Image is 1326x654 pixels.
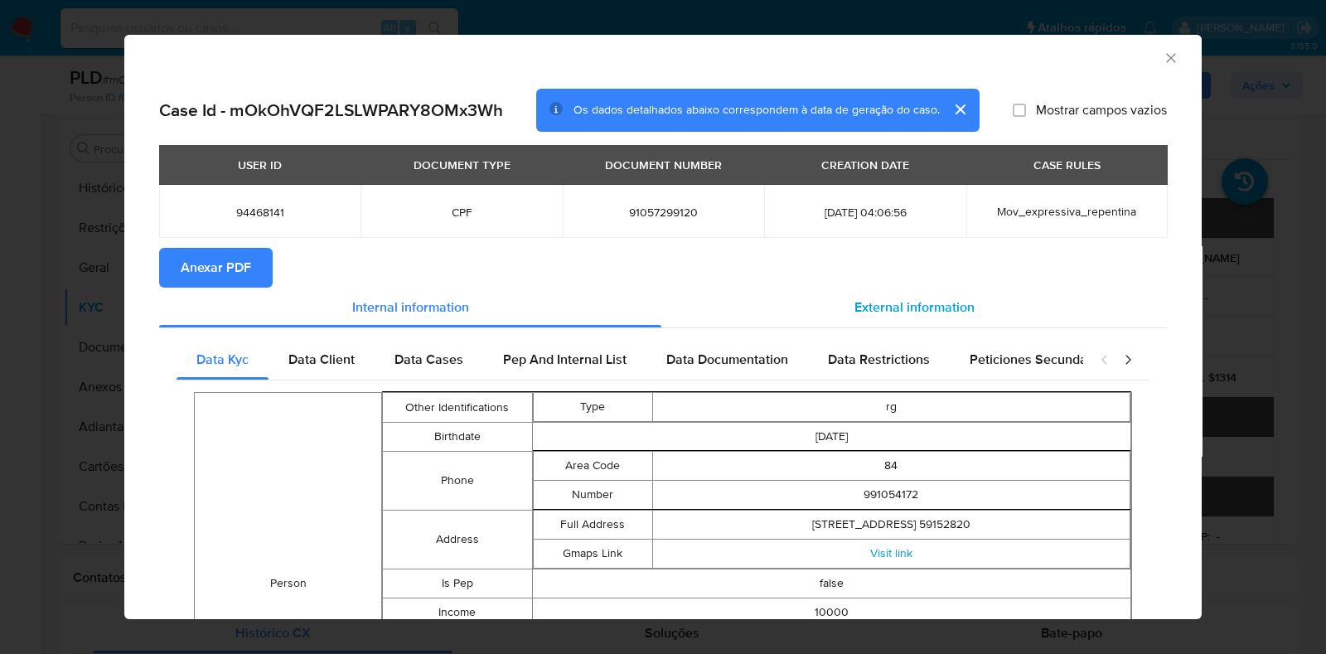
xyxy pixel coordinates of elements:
span: 91057299120 [583,205,744,220]
td: Type [533,393,652,422]
span: Mov_expressiva_repentina [997,203,1136,220]
span: Data Client [288,350,355,369]
td: false [532,569,1130,598]
td: Birthdate [383,423,533,452]
td: rg [652,393,1130,422]
h2: Case Id - mOkOhVQF2LSLWPARY8OMx3Wh [159,99,503,121]
div: CREATION DATE [811,151,919,179]
td: 84 [652,452,1130,481]
td: 991054172 [652,481,1130,510]
button: Anexar PDF [159,248,273,288]
div: Detailed internal info [177,340,1083,380]
span: [DATE] 04:06:56 [784,205,946,220]
button: Fechar a janela [1163,50,1178,65]
span: Mostrar campos vazios [1036,102,1167,119]
td: 10000 [532,598,1130,627]
td: Area Code [533,452,652,481]
span: Data Documentation [666,350,788,369]
span: Pep And Internal List [503,350,627,369]
span: Peticiones Secundarias [970,350,1110,369]
td: Number [533,481,652,510]
span: Anexar PDF [181,249,251,286]
span: Data Restrictions [828,350,930,369]
span: External information [854,298,975,317]
td: Gmaps Link [533,540,652,569]
td: Other Identifications [383,393,533,423]
td: Is Pep [383,569,533,598]
span: Internal information [352,298,469,317]
span: CPF [380,205,542,220]
td: Phone [383,452,533,511]
span: Os dados detalhados abaixo correspondem à data de geração do caso. [573,102,940,119]
span: 94468141 [179,205,341,220]
td: [DATE] [532,423,1130,452]
td: Address [383,511,533,569]
td: [STREET_ADDRESS] 59152820 [652,511,1130,540]
div: DOCUMENT NUMBER [595,151,732,179]
div: DOCUMENT TYPE [404,151,520,179]
span: Data Cases [394,350,463,369]
a: Visit link [870,545,912,561]
div: Detailed info [159,288,1167,327]
input: Mostrar campos vazios [1013,104,1026,117]
span: Data Kyc [196,350,249,369]
div: USER ID [228,151,292,179]
div: CASE RULES [1024,151,1111,179]
div: closure-recommendation-modal [124,35,1202,619]
td: Full Address [533,511,652,540]
button: cerrar [940,90,980,129]
td: Income [383,598,533,627]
